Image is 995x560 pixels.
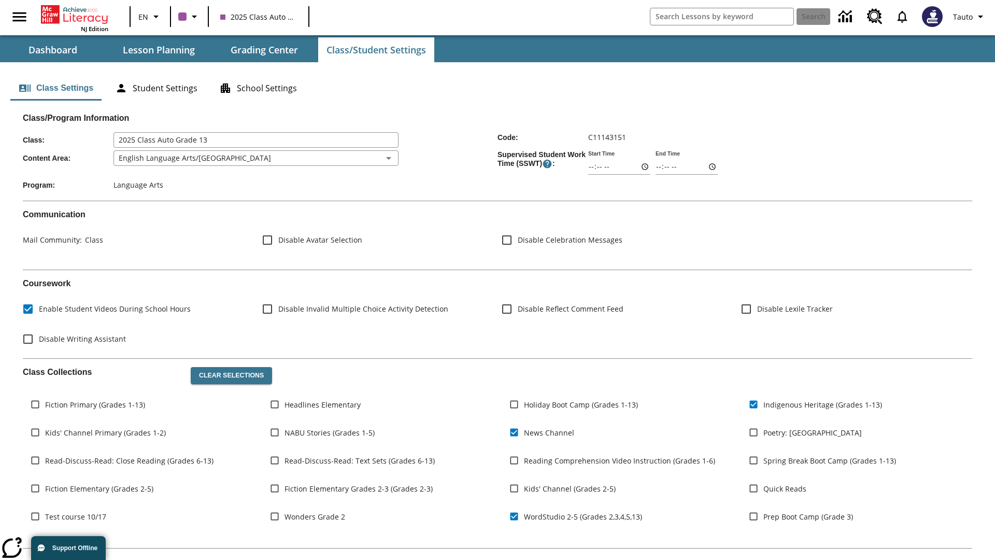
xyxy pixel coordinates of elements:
button: Supervised Student Work Time is the timeframe when students can take LevelSet and when lessons ar... [542,159,552,169]
button: Student Settings [107,76,206,101]
span: C11143151 [588,132,626,142]
button: Select a new avatar [916,3,949,30]
span: Support Offline [52,544,97,552]
h2: Class/Program Information [23,113,972,123]
span: Prep Boot Camp (Grade 4) [524,539,614,550]
span: Disable Lexile Tracker [757,303,833,314]
span: NJ Edition [81,25,108,33]
div: Coursework [23,278,972,349]
div: Home [41,3,108,33]
span: Fiction Elementary (Grades 2-5) [45,483,153,494]
span: Read-Discuss-Read: Close Reading (Grades 6-13) [45,455,214,466]
button: Open side menu [4,2,35,32]
span: Wonders Grade 3 [285,539,345,550]
span: Enable Student Videos During School Hours [39,303,191,314]
h2: Course work [23,278,972,288]
span: Read-Discuss-Read: Text Sets (Grades 6-13) [285,455,435,466]
span: Test course 10/17 [45,511,106,522]
a: Resource Center, Will open in new tab [861,3,889,31]
button: Class color is purple. Change class color [174,7,205,26]
input: search field [650,8,793,25]
label: Start Time [588,150,615,158]
h2: Class Collections [23,367,182,377]
button: Grading Center [212,37,316,62]
img: Avatar [922,6,943,27]
span: Tauto [953,11,973,22]
span: 2025 Class Auto Grade 13 [220,11,297,22]
span: Language Arts [113,180,163,190]
span: Kids' Channel Primary (Grades 1-2) [45,427,166,438]
span: Class : [23,136,113,144]
div: Communication [23,209,972,261]
span: Wonders Grade 2 [285,511,345,522]
span: Code : [497,133,588,142]
span: WordStudio 2-5 (Grades 2,3,4,5,13) [524,511,642,522]
span: Supervised Student Work Time (SSWT) : [497,150,588,169]
span: Fiction Elementary Grades 2-3 (Grades 2-3) [285,483,433,494]
span: Disable Celebration Messages [518,234,622,245]
div: Class/Program Information [23,123,972,192]
button: Dashboard [1,37,105,62]
span: Program : [23,181,113,189]
span: Content Area : [23,154,113,162]
a: Home [41,4,108,25]
span: Smart (Grade 4) [763,539,818,550]
h2: Communication [23,209,972,219]
div: English Language Arts/[GEOGRAPHIC_DATA] [113,150,399,166]
span: Class [82,235,103,245]
span: Disable Avatar Selection [278,234,362,245]
button: Class/Student Settings [318,37,434,62]
button: Language: EN, Select a language [134,7,167,26]
span: Reading Comprehension Video Instruction (Grades 1-6) [524,455,715,466]
button: Lesson Planning [107,37,210,62]
span: Mail Community : [23,235,82,245]
span: EN [138,11,148,22]
span: Quick Reads [763,483,806,494]
span: NABU Stories (Grades 1-5) [285,427,375,438]
span: Prep Boot Camp (Grade 3) [763,511,853,522]
a: Notifications [889,3,916,30]
label: End Time [656,150,680,158]
button: Support Offline [31,536,106,560]
input: Class [113,132,399,148]
span: Headlines Elementary [285,399,361,410]
button: Clear Selections [191,367,272,385]
div: Class Collections [23,359,972,540]
button: Profile/Settings [949,7,991,26]
span: Disable Invalid Multiple Choice Activity Detection [278,303,448,314]
button: Class Settings [10,76,102,101]
span: Poetry: [GEOGRAPHIC_DATA] [763,427,862,438]
span: Spring Break Boot Camp (Grades 1-13) [763,455,896,466]
span: News Channel [524,427,574,438]
span: Kids' Channel (Grades 2-5) [524,483,616,494]
span: Disable Reflect Comment Feed [518,303,623,314]
span: Indigenous Heritage (Grades 1-13) [763,399,882,410]
span: Holiday Boot Camp (Grades 1-13) [524,399,638,410]
span: Disable Writing Assistant [39,333,126,344]
div: Class/Student Settings [10,76,985,101]
button: School Settings [211,76,305,101]
span: Fiction Primary (Grades 1-13) [45,399,145,410]
a: Data Center [832,3,861,31]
